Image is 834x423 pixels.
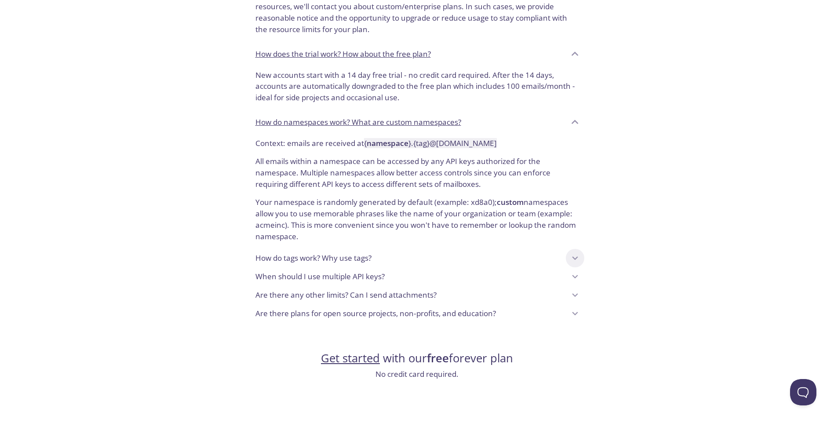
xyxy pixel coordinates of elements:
[367,138,408,148] strong: namespace
[248,286,586,304] div: Are there any other limits? Can I send attachments?
[497,197,524,207] strong: custom
[255,289,437,301] p: Are there any other limits? Can I send attachments?
[321,350,380,366] a: Get started
[248,66,586,110] div: How does the trial work? How about the free plan?
[790,379,816,405] iframe: Help Scout Beacon - Open
[255,48,431,60] p: How does the trial work? How about the free plan?
[248,134,586,249] div: How do namespaces work? What are custom namespaces?
[255,252,371,264] p: How do tags work? Why use tags?
[255,69,579,103] p: New accounts start with a 14 day free trial - no credit card required. After the 14 days, account...
[427,350,449,366] strong: free
[255,117,461,128] p: How do namespaces work? What are custom namespaces?
[248,110,586,134] div: How do namespaces work? What are custom namespaces?
[364,138,497,148] code: { } . { tag } @[DOMAIN_NAME]
[248,267,586,286] div: When should I use multiple API keys?
[255,149,579,190] p: All emails within a namespace can be accessed by any API keys authorized for the namespace. Multi...
[255,138,579,149] p: Context: emails are received at
[255,271,385,282] p: When should I use multiple API keys?
[248,249,586,267] div: How do tags work? Why use tags?
[321,351,513,366] h2: with our forever plan
[321,368,513,380] h3: No credit card required.
[248,304,586,323] div: Are there plans for open source projects, non-profits, and education?
[255,308,496,319] p: Are there plans for open source projects, non-profits, and education?
[248,42,586,66] div: How does the trial work? How about the free plan?
[255,190,579,242] p: Your namespace is randomly generated by default (example: xd8a0); namespaces allow you to use mem...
